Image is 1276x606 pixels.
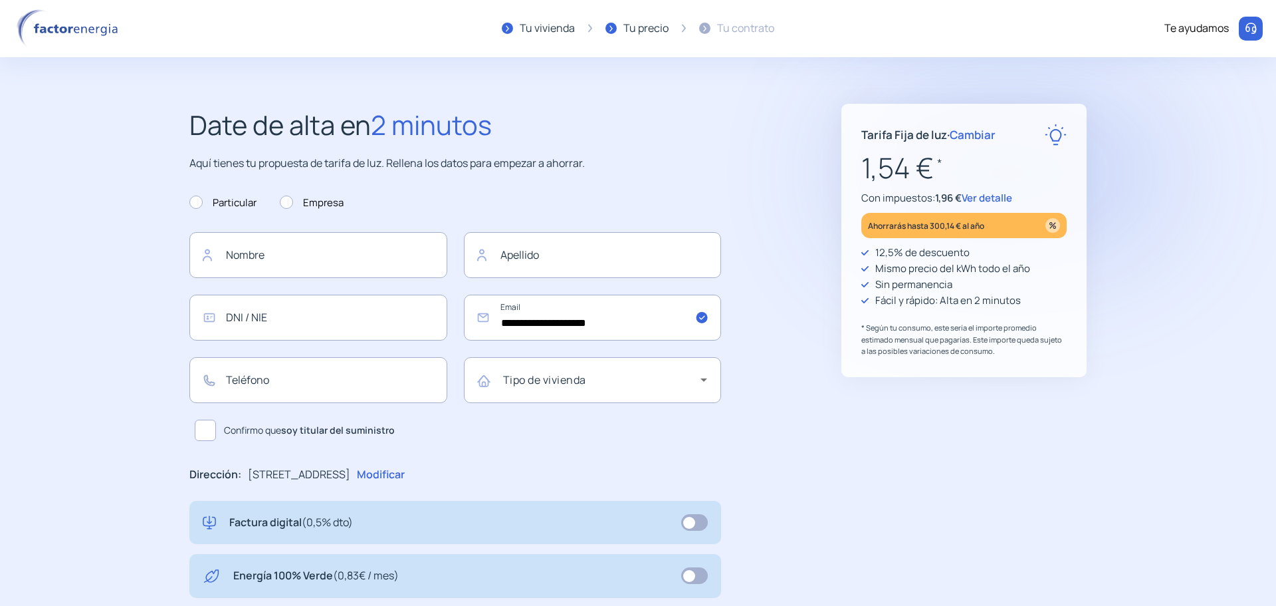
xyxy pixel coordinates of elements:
span: (0,5% dto) [302,515,353,530]
p: Energía 100% Verde [233,567,399,585]
span: Cambiar [950,127,996,142]
p: Sin permanencia [875,277,952,293]
p: Con impuestos: [861,190,1067,206]
p: 1,54 € [861,146,1067,190]
div: Tu vivienda [520,20,575,37]
img: energy-green.svg [203,567,220,585]
span: 2 minutos [371,106,492,143]
p: Ahorrarás hasta 300,14 € al año [868,218,984,233]
div: Tu precio [623,20,669,37]
p: 12,5% de descuento [875,245,970,261]
label: Particular [189,195,257,211]
p: [STREET_ADDRESS] [248,466,350,484]
p: Aquí tienes tu propuesta de tarifa de luz. Rellena los datos para empezar a ahorrar. [189,155,721,172]
h2: Date de alta en [189,104,721,146]
p: * Según tu consumo, este sería el importe promedio estimado mensual que pagarías. Este importe qu... [861,322,1067,357]
p: Fácil y rápido: Alta en 2 minutos [875,293,1021,309]
p: Mismo precio del kWh todo el año [875,261,1030,277]
img: digital-invoice.svg [203,514,216,531]
img: rate-E.svg [1045,124,1067,146]
span: 1,96 € [935,191,962,205]
img: llamar [1244,22,1257,35]
p: Dirección: [189,466,241,484]
b: soy titular del suministro [281,424,395,436]
p: Modificar [357,466,405,484]
label: Empresa [280,195,344,211]
div: Tu contrato [717,20,774,37]
span: Ver detalle [962,191,1012,205]
p: Factura digital [229,514,353,531]
div: Te ayudamos [1164,20,1229,37]
mat-label: Tipo de vivienda [503,373,586,387]
span: (0,83€ / mes) [333,568,399,583]
img: logo factor [13,9,126,48]
span: Confirmo que [224,423,395,438]
p: Tarifa Fija de luz · [861,126,996,144]
img: percentage_icon.svg [1045,218,1060,233]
